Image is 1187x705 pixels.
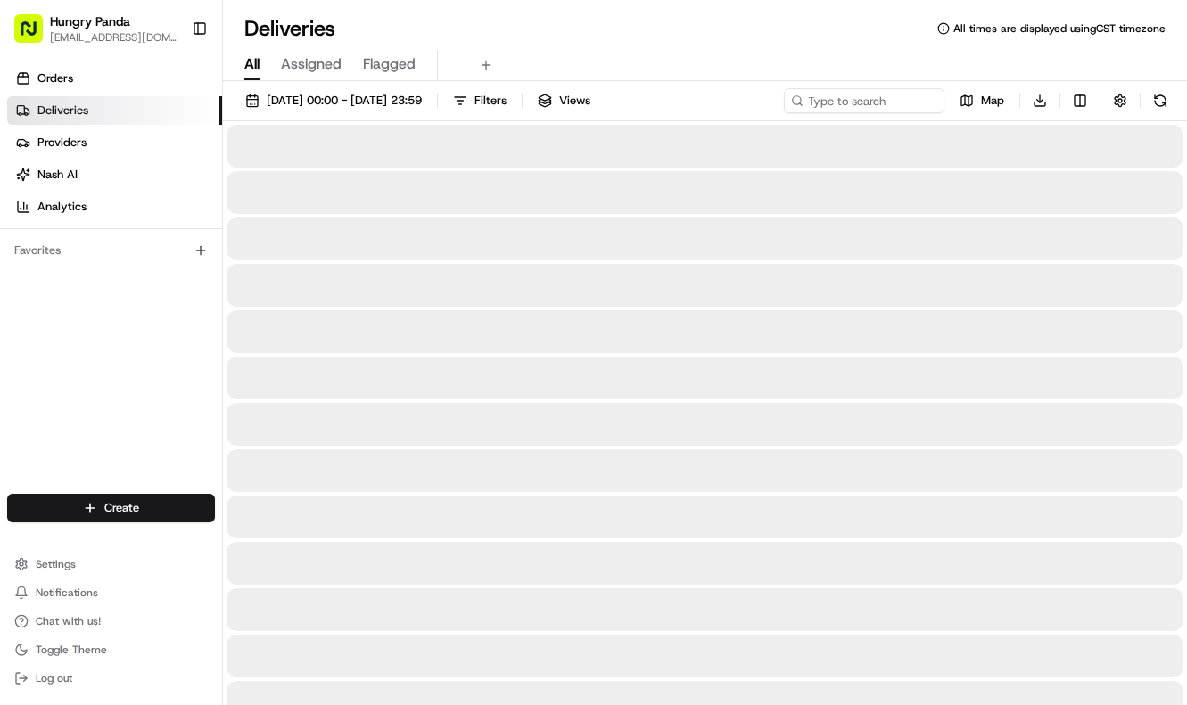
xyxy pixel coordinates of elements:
[7,580,215,605] button: Notifications
[7,96,222,125] a: Deliveries
[267,93,422,109] span: [DATE] 00:00 - [DATE] 23:59
[7,7,185,50] button: Hungry Panda[EMAIL_ADDRESS][DOMAIN_NAME]
[7,609,215,634] button: Chat with us!
[530,88,598,113] button: Views
[36,671,72,685] span: Log out
[36,557,76,571] span: Settings
[7,128,222,157] a: Providers
[281,53,342,75] span: Assigned
[37,102,88,119] span: Deliveries
[7,236,215,265] div: Favorites
[784,88,944,113] input: Type to search
[36,643,107,657] span: Toggle Theme
[37,199,87,215] span: Analytics
[7,666,215,691] button: Log out
[37,70,73,86] span: Orders
[7,552,215,577] button: Settings
[7,637,215,662] button: Toggle Theme
[7,64,222,93] a: Orders
[244,14,335,43] h1: Deliveries
[559,93,590,109] span: Views
[363,53,416,75] span: Flagged
[37,135,87,151] span: Providers
[474,93,507,109] span: Filters
[1148,88,1173,113] button: Refresh
[7,193,222,221] a: Analytics
[36,614,101,628] span: Chat with us!
[37,167,78,183] span: Nash AI
[445,88,515,113] button: Filters
[237,88,430,113] button: [DATE] 00:00 - [DATE] 23:59
[7,494,215,522] button: Create
[50,12,130,30] button: Hungry Panda
[50,30,177,45] button: [EMAIL_ADDRESS][DOMAIN_NAME]
[952,88,1012,113] button: Map
[953,21,1166,36] span: All times are displayed using CST timezone
[7,160,222,189] a: Nash AI
[981,93,1004,109] span: Map
[36,586,98,600] span: Notifications
[244,53,260,75] span: All
[104,500,139,516] span: Create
